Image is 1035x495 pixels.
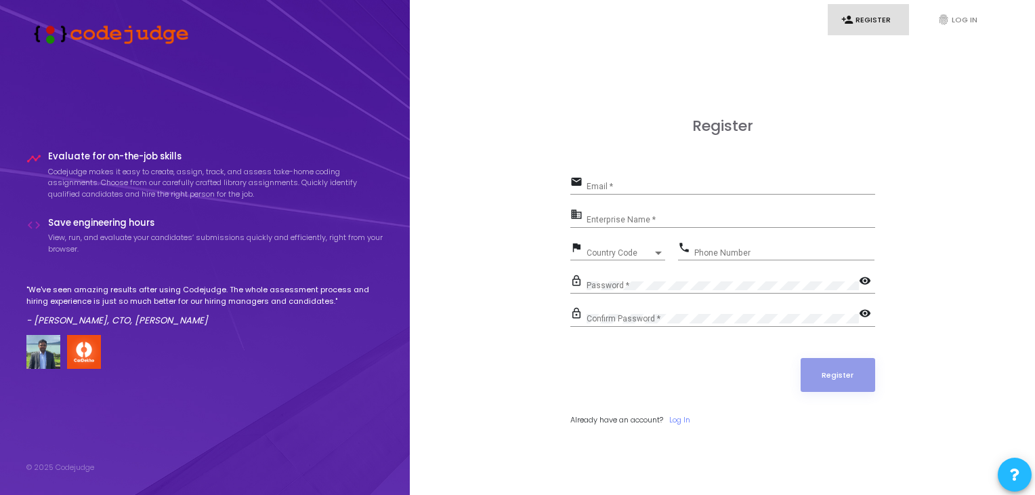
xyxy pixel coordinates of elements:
[26,151,41,166] i: timeline
[570,241,587,257] mat-icon: flag
[26,335,60,369] img: user image
[570,117,875,135] h3: Register
[828,4,909,36] a: person_addRegister
[48,166,384,200] p: Codejudge makes it easy to create, assign, track, and assess take-home coding assignments. Choose...
[859,306,875,323] mat-icon: visibility
[678,241,694,257] mat-icon: phone
[801,358,875,392] button: Register
[669,414,690,426] a: Log In
[570,175,587,191] mat-icon: email
[841,14,853,26] i: person_add
[570,306,587,323] mat-icon: lock_outline
[26,462,94,473] div: © 2025 Codejudge
[570,414,663,425] span: Already have an account?
[859,274,875,290] mat-icon: visibility
[587,215,875,224] input: Enterprise Name
[587,182,875,191] input: Email
[570,207,587,224] mat-icon: business
[924,4,1005,36] a: fingerprintLog In
[587,249,653,257] span: Country Code
[26,284,384,306] p: "We've seen amazing results after using Codejudge. The whole assessment process and hiring experi...
[937,14,950,26] i: fingerprint
[26,218,41,233] i: code
[67,335,101,369] img: company-logo
[570,274,587,290] mat-icon: lock_outline
[694,248,874,258] input: Phone Number
[48,151,384,162] h4: Evaluate for on-the-job skills
[48,232,384,254] p: View, run, and evaluate your candidates’ submissions quickly and efficiently, right from your bro...
[48,218,384,229] h4: Save engineering hours
[26,314,208,327] em: - [PERSON_NAME], CTO, [PERSON_NAME]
